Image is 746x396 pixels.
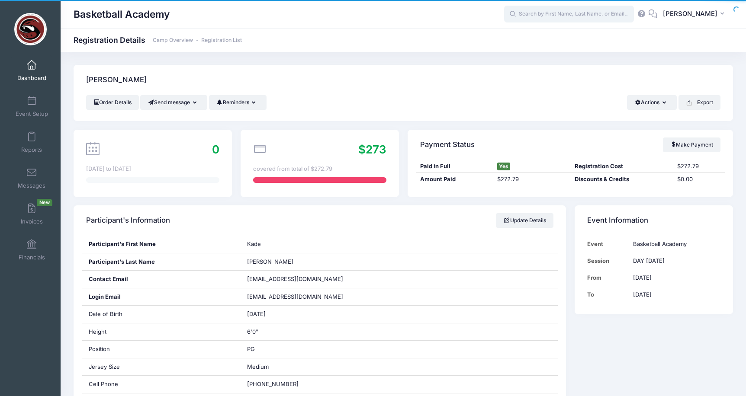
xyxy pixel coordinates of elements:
span: New [37,199,52,206]
a: Messages [11,163,52,193]
td: [DATE] [629,286,720,303]
button: Send message [140,95,207,110]
div: Registration Cost [570,162,673,171]
a: Order Details [86,95,139,110]
a: Update Details [496,213,553,228]
h1: Registration Details [74,35,242,45]
a: Event Setup [11,91,52,121]
button: Export [678,95,720,110]
div: $272.79 [493,175,570,184]
a: Camp Overview [153,37,193,44]
span: Dashboard [17,74,46,82]
span: [EMAIL_ADDRESS][DOMAIN_NAME] [247,293,355,301]
h4: Event Information [587,208,648,233]
a: InvoicesNew [11,199,52,229]
span: Invoices [21,218,43,225]
h4: Participant's Information [86,208,170,233]
span: [EMAIL_ADDRESS][DOMAIN_NAME] [247,275,343,282]
input: Search by First Name, Last Name, or Email... [504,6,634,23]
a: Financials [11,235,52,265]
span: [PERSON_NAME] [247,258,293,265]
h1: Basketball Academy [74,4,170,24]
button: [PERSON_NAME] [657,4,733,24]
div: Login Email [82,288,241,306]
div: Discounts & Credits [570,175,673,184]
td: From [587,269,629,286]
h4: Payment Status [420,132,475,157]
div: Date of Birth [82,306,241,323]
div: covered from total of $272.79 [253,165,386,173]
td: Event [587,236,629,252]
td: Basketball Academy [629,236,720,252]
a: Registration List [201,37,242,44]
td: DAY [DATE] [629,252,720,269]
img: Basketball Academy [14,13,47,45]
span: [PHONE_NUMBER] [247,380,299,387]
td: [DATE] [629,269,720,286]
div: Amount Paid [416,175,493,184]
button: Reminders [209,95,267,110]
div: Position [82,341,241,358]
button: Actions [627,95,677,110]
div: $0.00 [673,175,725,184]
td: Session [587,252,629,269]
a: Reports [11,127,52,157]
span: [DATE] [247,310,266,317]
span: $273 [358,143,386,156]
a: Make Payment [663,137,720,152]
div: Jersey Size [82,358,241,376]
div: Participant's Last Name [82,253,241,271]
span: 0 [212,143,219,156]
span: Yes [497,163,510,170]
span: Financials [19,254,45,261]
span: Medium [247,363,269,370]
span: Kade [247,240,261,247]
span: [PERSON_NAME] [663,9,717,19]
div: Height [82,323,241,341]
td: To [587,286,629,303]
div: Contact Email [82,271,241,288]
span: 6'0" [247,328,258,335]
span: PG [247,345,255,352]
span: Reports [21,146,42,153]
a: Dashboard [11,55,52,86]
h4: [PERSON_NAME] [86,68,147,93]
div: [DATE] to [DATE] [86,165,219,173]
div: Participant's First Name [82,236,241,253]
div: Cell Phone [82,376,241,393]
span: Messages [18,182,45,189]
div: Paid in Full [416,162,493,171]
span: Event Setup [16,110,48,118]
div: $272.79 [673,162,725,171]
